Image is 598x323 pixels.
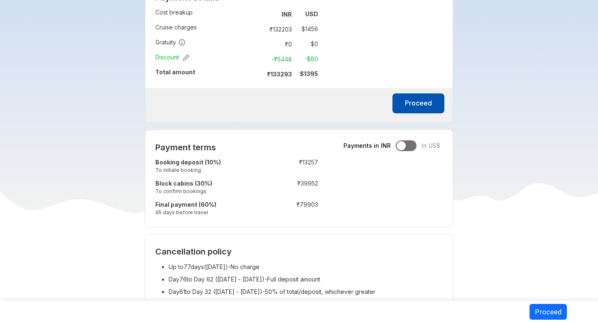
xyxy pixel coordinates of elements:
[257,22,260,37] td: :
[305,10,318,17] strong: USD
[155,142,318,152] h2: Payment terms
[155,159,221,166] strong: Booking deposit (10%)
[257,7,260,22] td: :
[300,70,318,77] strong: $ 1395
[155,166,265,174] small: To initiate booking
[169,298,443,311] li: Day 31 to Day 17 ( [DATE] - [DATE] ) - 75% of total/deposit, whichever greater
[295,23,318,35] td: $ 1456
[155,188,265,195] small: To confirm bookings
[265,199,269,220] td: :
[265,157,269,178] td: :
[169,286,443,298] li: Day 61 to Day 32 ( [DATE] - [DATE] ) - 50% of total/deposit, whichever greater
[295,38,318,50] td: $ 0
[295,53,318,65] td: -$ 60
[155,201,216,208] strong: Final payment (60%)
[260,53,295,65] td: -₹ 5448
[529,304,567,320] button: Proceed
[269,199,318,220] td: ₹ 79903
[282,11,292,18] strong: INR
[269,157,318,178] td: ₹ 13257
[155,53,189,61] span: Discount
[169,261,443,273] li: Up to 77 days( [DATE] ) - No charge
[155,69,195,76] strong: Total amount
[392,93,444,113] button: Proceed
[343,142,391,150] span: Payments in INR
[169,273,443,286] li: Day 76 to Day 62 ( [DATE] - [DATE] ) - Full deposit amount
[155,180,212,187] strong: Block cabins (30%)
[267,71,292,78] strong: ₹ 133293
[155,22,257,37] td: Cruise charges
[155,209,265,216] small: 95 days before travel
[155,38,186,46] span: Gratuity
[265,178,269,199] td: :
[155,247,443,257] h2: Cancellation policy
[257,66,260,81] td: :
[257,51,260,66] td: :
[260,38,295,50] td: ₹ 0
[269,178,318,199] td: ₹ 39952
[422,142,440,150] span: In US$
[257,37,260,51] td: :
[155,7,257,22] td: Cost breakup
[260,23,295,35] td: ₹ 132203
